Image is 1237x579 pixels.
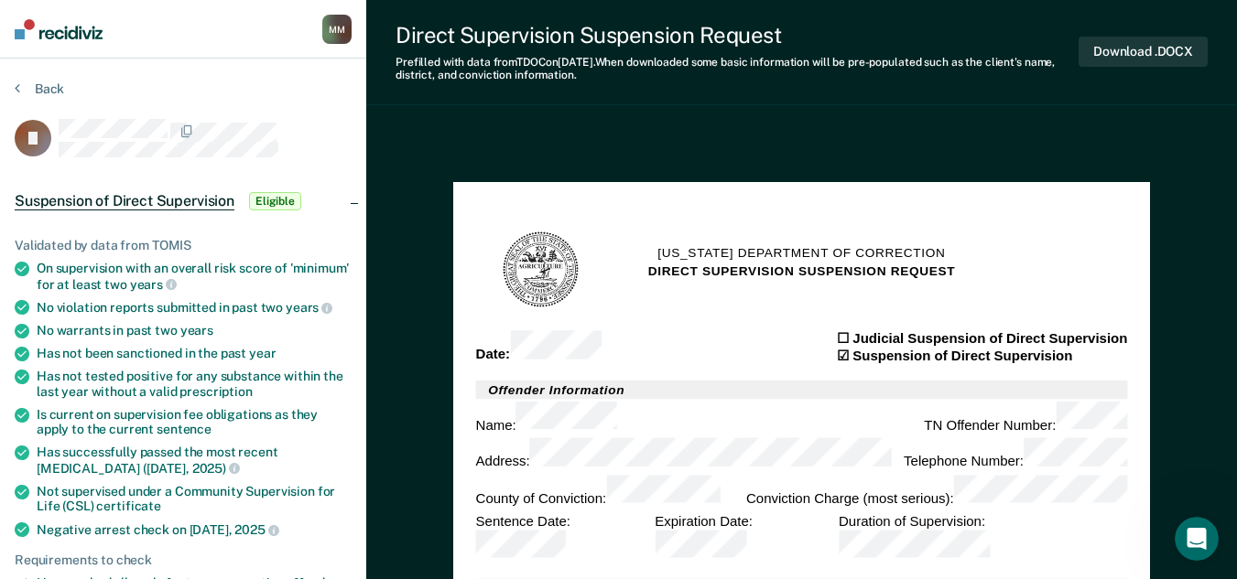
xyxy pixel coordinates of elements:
[476,380,1128,398] h2: Offender Information
[322,15,352,44] div: M M
[37,445,352,476] div: Has successfully passed the most recent [MEDICAL_DATA] ([DATE],
[657,242,945,261] h1: [US_STATE] Department of Correction
[249,192,301,210] span: Eligible
[15,192,234,210] span: Suspension of Direct Supervision
[1175,517,1219,561] iframe: Intercom live chat
[476,475,721,507] div: County of Conviction :
[476,511,656,561] div: Sentence Date :
[396,22,1079,48] div: Direct Supervision Suspension Request
[322,15,352,44] button: MM
[837,347,1128,364] div: ☑ Suspension of Direct Supervision
[249,346,276,360] span: year
[746,475,1127,507] div: Conviction Charge (most serious) :
[130,277,177,292] span: years
[37,346,352,361] div: Has not been sanctioned in the past
[837,329,1128,347] div: ☐ Judicial Suspension of Direct Supervision
[904,437,1127,469] div: Telephone Number :
[179,384,252,399] span: prescription
[37,261,352,292] div: On supervision with an overall risk score of 'minimum' for at least two
[924,401,1127,433] div: TN Offender Number :
[234,522,278,537] span: 2025
[15,19,103,39] img: Recidiviz
[180,323,213,338] span: years
[476,401,617,433] div: Name :
[37,407,352,438] div: Is current on supervision fee obligations as they apply to the current
[15,552,352,568] div: Requirements to check
[15,238,352,253] div: Validated by data from TOMIS
[648,262,956,280] h2: DIRECT SUPERVISION SUSPENSION REQUEST
[286,300,332,315] span: years
[96,499,160,513] span: certificate
[157,422,212,436] span: sentence
[839,511,1127,561] div: Duration of Supervision :
[37,323,352,338] div: No warrants in past two
[655,511,839,561] div: Expiration Date :
[476,331,602,363] div: Date :
[37,521,352,538] div: Negative arrest check on [DATE],
[15,80,64,97] button: Back
[37,369,352,400] div: Has not tested positive for any substance within the last year without a valid
[192,461,240,476] span: 2025)
[396,56,1079,82] div: Prefilled with data from TDOC on [DATE] . When downloaded some basic information will be pre-popu...
[476,437,892,469] div: Address :
[37,299,352,316] div: No violation reports submitted in past two
[37,484,352,515] div: Not supervised under a Community Supervision for Life (CSL)
[1079,37,1208,67] button: Download .DOCX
